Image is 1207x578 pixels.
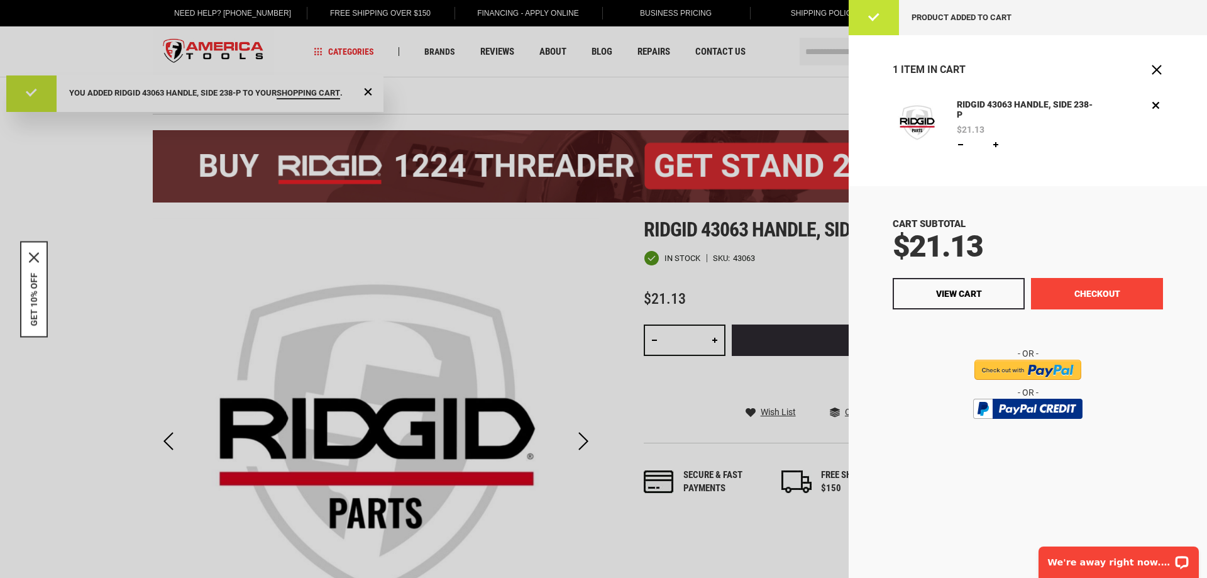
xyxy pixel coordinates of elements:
button: Close [29,252,39,262]
a: RIDGID 43063 HANDLE, SIDE 238-P [954,98,1098,122]
iframe: LiveChat chat widget [1030,538,1207,578]
a: RIDGID 43063 HANDLE, SIDE 238-P [893,98,942,152]
img: RIDGID 43063 HANDLE, SIDE 238-P [893,98,942,147]
span: Cart Subtotal [893,218,966,230]
span: $21.13 [957,125,984,134]
span: Product added to cart [912,13,1011,22]
button: Checkout [1031,278,1163,309]
img: btn_bml_text.png [981,422,1075,436]
button: GET 10% OFF [29,272,39,326]
span: View Cart [936,289,982,299]
span: Item in Cart [901,64,966,75]
span: $21.13 [893,228,983,264]
span: 1 [893,64,898,75]
button: Close [1150,64,1163,76]
a: View Cart [893,278,1025,309]
svg: close icon [29,252,39,262]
